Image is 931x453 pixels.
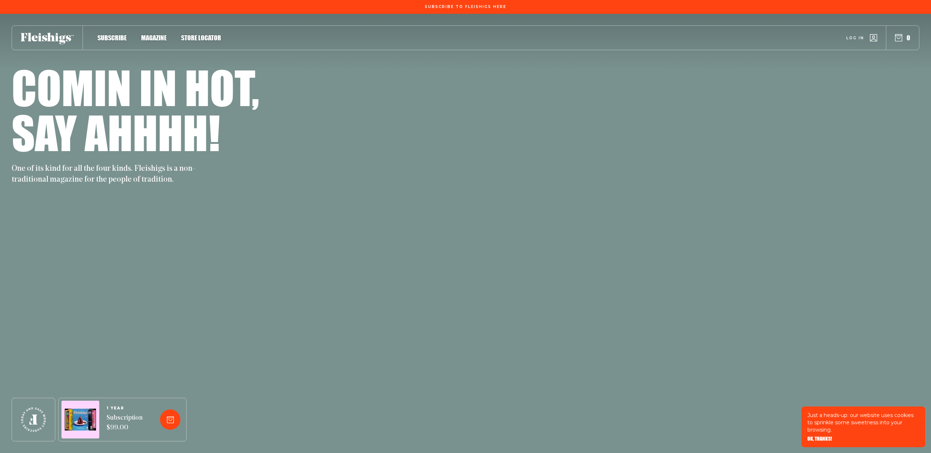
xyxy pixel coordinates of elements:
[65,409,96,431] img: Magazines image
[807,436,832,441] button: OK, THANKS!
[97,33,127,43] a: Subscribe
[141,33,167,43] a: Magazine
[107,413,143,433] span: Subscription $99.00
[141,34,167,42] span: Magazine
[97,34,127,42] span: Subscribe
[12,163,201,185] p: One of its kind for all the four kinds. Fleishigs is a non-traditional magazine for the people of...
[807,412,919,433] p: Just a heads-up: our website uses cookies to sprinkle some sweetness into your browsing.
[423,5,508,8] a: Subscribe To Fleishigs Here
[181,34,221,42] span: Store locator
[846,34,877,41] a: Log in
[895,34,910,42] button: 0
[12,110,220,155] h1: Say ahhhh!
[181,33,221,43] a: Store locator
[846,35,864,41] span: Log in
[107,406,143,433] a: 1 YEARSubscription $99.00
[425,5,506,9] span: Subscribe To Fleishigs Here
[12,65,259,110] h1: Comin in hot,
[107,406,143,410] span: 1 YEAR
